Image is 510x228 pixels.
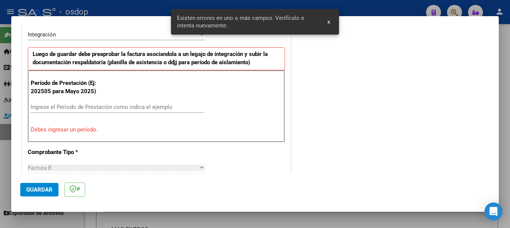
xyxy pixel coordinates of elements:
[28,165,51,171] span: Factura B
[26,186,52,193] span: Guardar
[484,202,502,220] div: Open Intercom Messenger
[327,18,330,25] span: x
[321,15,336,29] button: x
[177,14,319,29] span: Existen errores en uno o más campos. Verifícalo e intenta nuevamente.
[20,183,58,196] button: Guardar
[33,51,268,66] strong: Luego de guardar debe preaprobar la factura asociandola a un legajo de integración y subir la doc...
[28,31,56,38] span: Integración
[28,148,105,157] p: Comprobante Tipo *
[31,125,282,134] p: Debes ingresar un período.
[31,79,106,96] p: Período de Prestación (Ej: 202505 para Mayo 2025)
